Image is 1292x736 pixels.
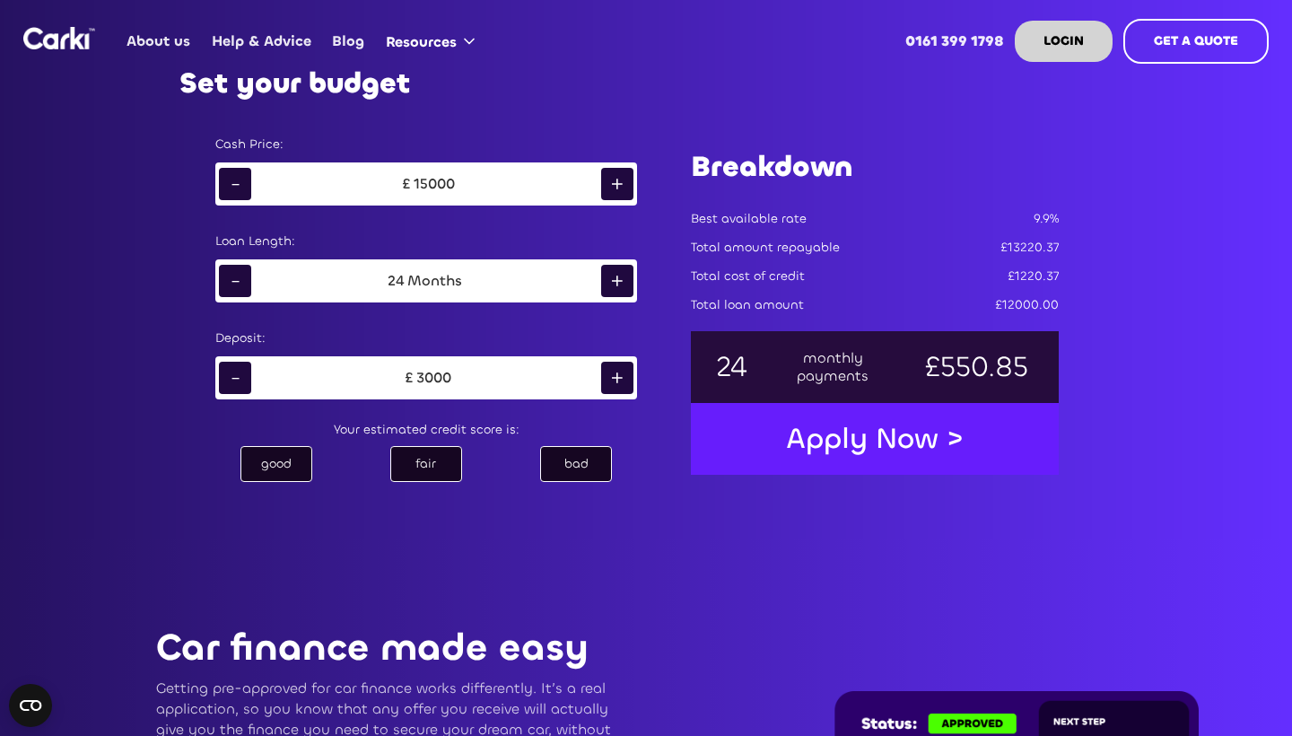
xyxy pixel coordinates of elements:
[197,417,655,442] div: Your estimated credit score is:
[1008,267,1059,285] div: £1220.37
[691,267,805,285] div: Total cost of credit
[401,369,416,387] div: £
[601,362,633,394] div: +
[215,136,637,153] div: Cash Price:
[601,265,633,297] div: +
[768,411,982,467] a: Apply Now >
[917,358,1035,376] div: £550.85
[398,175,414,193] div: £
[156,627,621,669] p: Car finance made easy
[1123,19,1269,64] a: GET A QUOTE
[375,7,493,75] div: Resources
[219,265,251,297] div: -
[714,358,748,376] div: 24
[179,67,410,100] h2: Set your budget
[601,168,633,200] div: +
[117,6,201,76] a: About us
[23,27,95,49] a: home
[795,349,870,385] div: monthly payments
[215,232,637,250] div: Loan Length:
[23,27,95,49] img: Logo
[1034,210,1059,228] div: 9.9%
[215,329,637,347] div: Deposit:
[1043,32,1084,49] strong: LOGIN
[905,31,1004,50] strong: 0161 399 1798
[322,6,375,76] a: Blog
[1154,32,1238,49] strong: GET A QUOTE
[219,362,251,394] div: -
[691,239,840,257] div: Total amount repayable
[414,175,455,193] div: 15000
[691,296,804,314] div: Total loan amount
[1015,21,1113,62] a: LOGIN
[416,369,451,387] div: 3000
[895,6,1015,76] a: 0161 399 1798
[1000,239,1059,257] div: £13220.37
[995,296,1059,314] div: £12000.00
[691,210,807,228] div: Best available rate
[691,147,1059,187] h1: Breakdown
[386,32,457,52] div: Resources
[404,272,466,290] div: Months
[219,168,251,200] div: -
[388,272,404,290] div: 24
[201,6,321,76] a: Help & Advice
[9,684,52,727] button: Open CMP widget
